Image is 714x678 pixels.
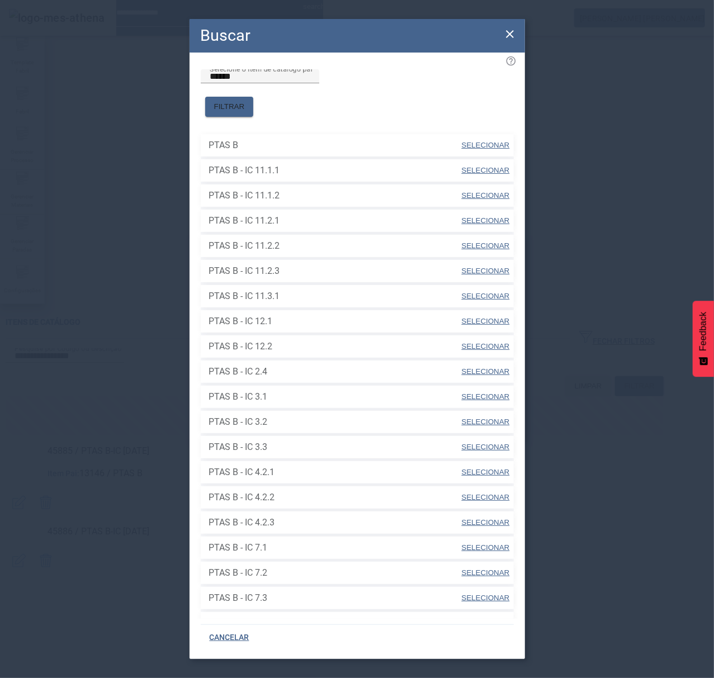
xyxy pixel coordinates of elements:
span: PTAS B - IC 11.2.1 [209,214,461,227]
span: PTAS B - IC 3.3 [209,440,461,454]
span: SELECIONAR [462,418,510,426]
button: SELECIONAR [460,211,510,231]
span: Feedback [698,312,708,351]
span: PTAS B - IC 11.1.2 [209,189,461,202]
span: PTAS B - IC 4.2.1 [209,466,461,479]
span: CANCELAR [210,632,249,643]
span: PTAS B - IC 7.3 [209,591,461,605]
span: PTAS B - IC 4.2.2 [209,491,461,504]
button: SELECIONAR [460,286,510,306]
span: SELECIONAR [462,216,510,225]
span: SELECIONAR [462,191,510,200]
span: SELECIONAR [462,594,510,602]
button: SELECIONAR [460,336,510,357]
span: SELECIONAR [462,468,510,476]
button: CANCELAR [201,628,258,648]
span: SELECIONAR [462,568,510,577]
span: SELECIONAR [462,141,510,149]
button: SELECIONAR [460,387,510,407]
button: SELECIONAR [460,135,510,155]
button: SELECIONAR [460,487,510,508]
button: SELECIONAR [460,261,510,281]
span: SELECIONAR [462,543,510,552]
mat-label: Selecione o item de catálogo pai [210,65,313,73]
button: SELECIONAR [460,186,510,206]
button: SELECIONAR [460,588,510,608]
span: SELECIONAR [462,267,510,275]
span: SELECIONAR [462,342,510,350]
button: SELECIONAR [460,362,510,382]
span: PTAS B [209,139,461,152]
button: Feedback - Mostrar pesquisa [693,301,714,377]
button: SELECIONAR [460,538,510,558]
span: PTAS B - IC 2.4 [209,365,461,378]
span: PTAS B - IC 4.2.3 [209,516,461,529]
span: PTAS B - IC 3.1 [209,390,461,404]
span: SELECIONAR [462,166,510,174]
button: SELECIONAR [460,236,510,256]
span: PTAS B - IC 7.2 [209,566,461,580]
span: FILTRAR [214,101,245,112]
button: SELECIONAR [460,160,510,181]
button: SELECIONAR [460,513,510,533]
span: SELECIONAR [462,367,510,376]
span: PTAS B - IC 8.2.1 [209,617,461,630]
span: PTAS B - IC 11.2.2 [209,239,461,253]
span: SELECIONAR [462,518,510,527]
span: PTAS B - IC 3.2 [209,415,461,429]
span: SELECIONAR [462,317,510,325]
span: SELECIONAR [462,493,510,501]
span: PTAS B - IC 11.1.1 [209,164,461,177]
span: SELECIONAR [462,241,510,250]
button: SELECIONAR [460,311,510,331]
span: SELECIONAR [462,292,510,300]
button: SELECIONAR [460,563,510,583]
span: PTAS B - IC 12.2 [209,340,461,353]
button: SELECIONAR [460,462,510,482]
button: SELECIONAR [460,412,510,432]
span: PTAS B - IC 12.1 [209,315,461,328]
span: SELECIONAR [462,392,510,401]
h2: Buscar [201,23,251,48]
button: SELECIONAR [460,613,510,633]
span: PTAS B - IC 11.2.3 [209,264,461,278]
span: SELECIONAR [462,443,510,451]
span: PTAS B - IC 7.1 [209,541,461,554]
button: FILTRAR [205,97,254,117]
button: SELECIONAR [460,437,510,457]
span: PTAS B - IC 11.3.1 [209,290,461,303]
